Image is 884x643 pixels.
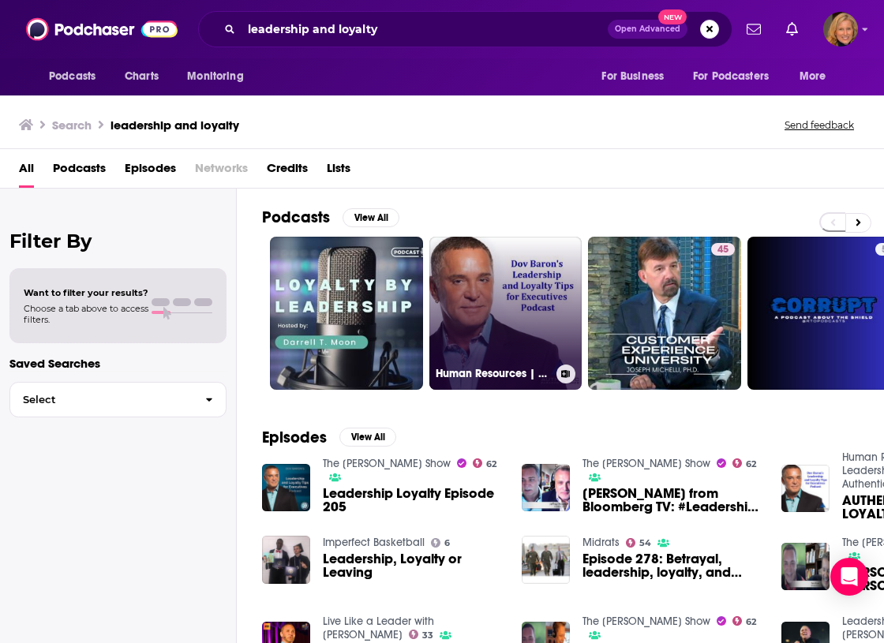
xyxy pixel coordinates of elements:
[711,243,735,256] a: 45
[788,62,846,92] button: open menu
[588,237,741,390] a: 45
[262,207,330,227] h2: Podcasts
[262,536,310,584] img: Leadership, Loyalty or Leaving
[9,230,227,252] h2: Filter By
[9,382,227,417] button: Select
[9,356,227,371] p: Saved Searches
[323,552,503,579] a: Leadership, Loyalty or Leaving
[429,237,582,390] a: Human Resources | Loyalty | Leadership Development | Authentic Speakers Academy
[473,458,497,468] a: 62
[327,155,350,188] a: Lists
[732,458,757,468] a: 62
[800,65,826,88] span: More
[780,118,859,132] button: Send feedback
[422,632,433,639] span: 33
[693,65,769,88] span: For Podcasters
[781,543,830,591] img: Kevin Kruse on Dov Baron's #Leadership & Loyalty Podcast
[582,615,710,628] a: The Dov Baron Show
[52,118,92,133] h3: Search
[24,287,148,298] span: Want to filter your results?
[780,16,804,43] a: Show notifications dropdown
[746,461,756,468] span: 62
[582,487,762,514] span: [PERSON_NAME] from Bloomberg TV: #Leadership, #Loyalty and Innovation
[125,65,159,88] span: Charts
[436,367,550,380] h3: Human Resources | Loyalty | Leadership Development | Authentic Speakers Academy
[262,207,399,227] a: PodcastsView All
[431,538,451,548] a: 6
[590,62,684,92] button: open menu
[615,25,680,33] span: Open Advanced
[19,155,34,188] a: All
[823,12,858,47] img: User Profile
[608,20,687,39] button: Open AdvancedNew
[114,62,168,92] a: Charts
[781,465,830,513] img: AUTHENTIC LEADERSHIP, LOYALTY and MILLENNIALS - LEADERSHIP TIPS
[110,118,239,133] h3: leadership and loyalty
[343,208,399,227] button: View All
[242,17,608,42] input: Search podcasts, credits, & more...
[26,14,178,44] img: Podchaser - Follow, Share and Rate Podcasts
[740,16,767,43] a: Show notifications dropdown
[683,62,792,92] button: open menu
[262,464,310,512] img: Leadership Loyalty Episode 205
[582,552,762,579] a: Episode 278: Betrayal, leadership, loyalty, and redemption: Task Force VIOLENT
[267,155,308,188] a: Credits
[262,428,396,447] a: EpisodesView All
[830,558,868,596] div: Open Intercom Messenger
[823,12,858,47] button: Show profile menu
[49,65,96,88] span: Podcasts
[262,428,327,447] h2: Episodes
[582,487,762,514] a: Jeffrey Hayzlett from Bloomberg TV: #Leadership, #Loyalty and Innovation
[195,155,248,188] span: Networks
[746,619,756,626] span: 62
[409,630,434,639] a: 33
[125,155,176,188] a: Episodes
[486,461,496,468] span: 62
[10,394,193,405] span: Select
[38,62,116,92] button: open menu
[626,538,652,548] a: 54
[339,428,396,447] button: View All
[639,540,651,547] span: 54
[522,464,570,512] img: Jeffrey Hayzlett from Bloomberg TV: #Leadership, #Loyalty and Innovation
[323,615,434,641] a: Live Like a Leader with John Bates
[24,303,148,325] span: Choose a tab above to access filters.
[444,540,450,547] span: 6
[53,155,106,188] a: Podcasts
[187,65,243,88] span: Monitoring
[176,62,264,92] button: open menu
[732,616,757,626] a: 62
[323,457,451,470] a: The Dov Baron Show
[323,487,503,514] a: Leadership Loyalty Episode 205
[582,536,620,549] a: Midrats
[601,65,664,88] span: For Business
[658,9,687,24] span: New
[323,536,425,549] a: Imperfect Basketball
[198,11,732,47] div: Search podcasts, credits, & more...
[582,457,710,470] a: The Dov Baron Show
[717,242,729,258] span: 45
[823,12,858,47] span: Logged in as LauraHVM
[522,536,570,584] img: Episode 278: Betrayal, leadership, loyalty, and redemption: Task Force VIOLENT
